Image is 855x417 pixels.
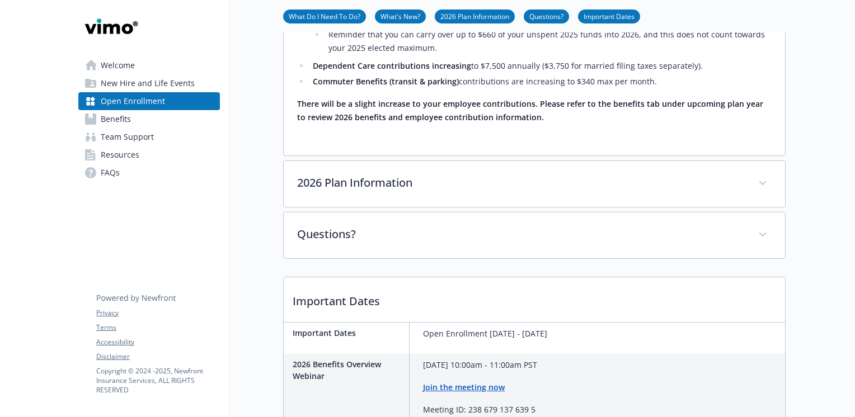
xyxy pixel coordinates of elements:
[101,74,195,92] span: New Hire and Life Events
[101,128,154,146] span: Team Support
[423,358,537,372] p: [DATE] 10:00am - 11:00am PST
[101,164,120,182] span: FAQs
[578,11,640,21] a: Important Dates
[284,161,785,207] div: 2026 Plan Information
[309,75,772,88] li: contributions are increasing to $340 max per month.
[423,382,505,392] a: Join the meeting now
[524,11,569,21] a: Questions?
[101,92,165,110] span: Open Enrollment
[101,56,135,74] span: Welcome
[96,308,219,318] a: Privacy
[96,366,219,395] p: Copyright © 2024 - 2025 , Newfront Insurance Services, ALL RIGHTS RESERVED
[435,11,515,21] a: 2026 Plan Information
[78,164,220,182] a: FAQs
[78,110,220,128] a: Benefits
[101,110,131,128] span: Benefits
[293,358,405,382] p: 2026 Benefits Overview Webinar
[78,56,220,74] a: Welcome
[96,352,219,362] a: Disclaimer
[313,60,471,71] strong: Dependent Care contributions increasing
[78,92,220,110] a: Open Enrollment
[309,59,772,73] li: to $7,500 annually ($3,750 for married filing taxes separately).
[293,327,405,339] p: Important Dates
[284,212,785,258] div: Questions?
[375,11,426,21] a: What's New?
[297,226,745,243] p: Questions?
[78,74,220,92] a: New Hire and Life Events
[78,128,220,146] a: Team Support
[96,323,219,333] a: Terms
[297,98,763,122] strong: There will be a slight increase to your employee contributions. Please refer to the benefits tab ...
[313,76,459,87] strong: Commuter Benefits (transit & parking)
[78,146,220,164] a: Resources
[423,403,537,416] p: Meeting ID: 238 679 137 639 5
[423,327,547,340] p: Open Enrollment [DATE] - [DATE]
[325,28,772,55] li: Reminder that you can carry over up to $660 of your unspent 2025 funds into 2026, and this does n...
[284,277,785,319] p: Important Dates
[96,337,219,347] a: Accessibility
[297,174,745,191] p: 2026 Plan Information
[283,11,366,21] a: What Do I Need To Do?
[101,146,139,164] span: Resources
